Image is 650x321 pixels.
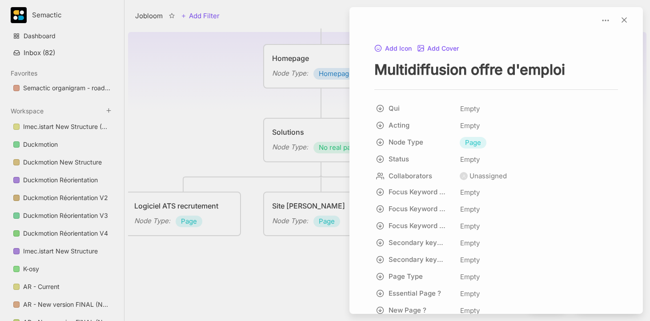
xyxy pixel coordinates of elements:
button: Node Type [372,134,457,150]
button: Essential Page ? [372,285,457,301]
span: Empty [460,154,480,165]
span: Collaborators [389,171,447,181]
span: Empty [460,204,480,215]
span: Empty [460,237,480,249]
span: Secondary keyword 2 [389,254,447,265]
div: CollaboratorsUnassigned [374,168,618,184]
span: Node Type [389,137,447,148]
div: Focus Keyword ENEmpty [374,184,618,201]
button: New Page ? [372,302,457,318]
button: Focus Keyword FR [372,201,457,217]
span: Empty [460,103,480,115]
span: Page Type [389,271,447,282]
button: Add Cover [417,45,459,53]
div: QuiEmpty [374,100,618,117]
button: Add Icon [374,45,412,53]
button: Secondary keyword 2 [372,252,457,268]
div: New Page ?Empty [374,302,618,319]
span: Focus Keyword NL [389,221,447,231]
span: Essential Page ? [389,288,447,299]
div: Focus Keyword NLEmpty [374,218,618,235]
div: Essential Page ?Empty [374,285,618,302]
span: Empty [460,271,480,283]
span: Focus Keyword FR [389,204,447,214]
span: Empty [460,221,480,232]
div: Focus Keyword FREmpty [374,201,618,218]
span: Focus Keyword EN [389,187,447,197]
textarea: node title [374,60,618,79]
button: Acting [372,117,457,133]
span: Acting [389,120,447,131]
div: Unassigned [469,171,507,181]
button: Collaborators [372,168,457,184]
button: Qui [372,100,457,116]
div: Node TypePage [374,134,618,151]
button: Status [372,151,457,167]
div: Page TypeEmpty [374,269,618,285]
div: ActingEmpty [374,117,618,134]
span: Empty [460,305,480,317]
button: Page Type [372,269,457,285]
span: Secondary keyword [389,237,447,248]
span: Page [465,137,481,148]
span: Empty [460,254,480,266]
div: Secondary keywordEmpty [374,235,618,252]
span: New Page ? [389,305,447,316]
span: Empty [460,120,480,132]
button: Focus Keyword EN [372,184,457,200]
span: Status [389,154,447,165]
div: StatusEmpty [374,151,618,168]
span: Empty [460,187,480,198]
button: Secondary keyword [372,235,457,251]
span: Empty [460,288,480,300]
span: Qui [389,103,447,114]
div: Secondary keyword 2Empty [374,252,618,269]
button: Focus Keyword NL [372,218,457,234]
